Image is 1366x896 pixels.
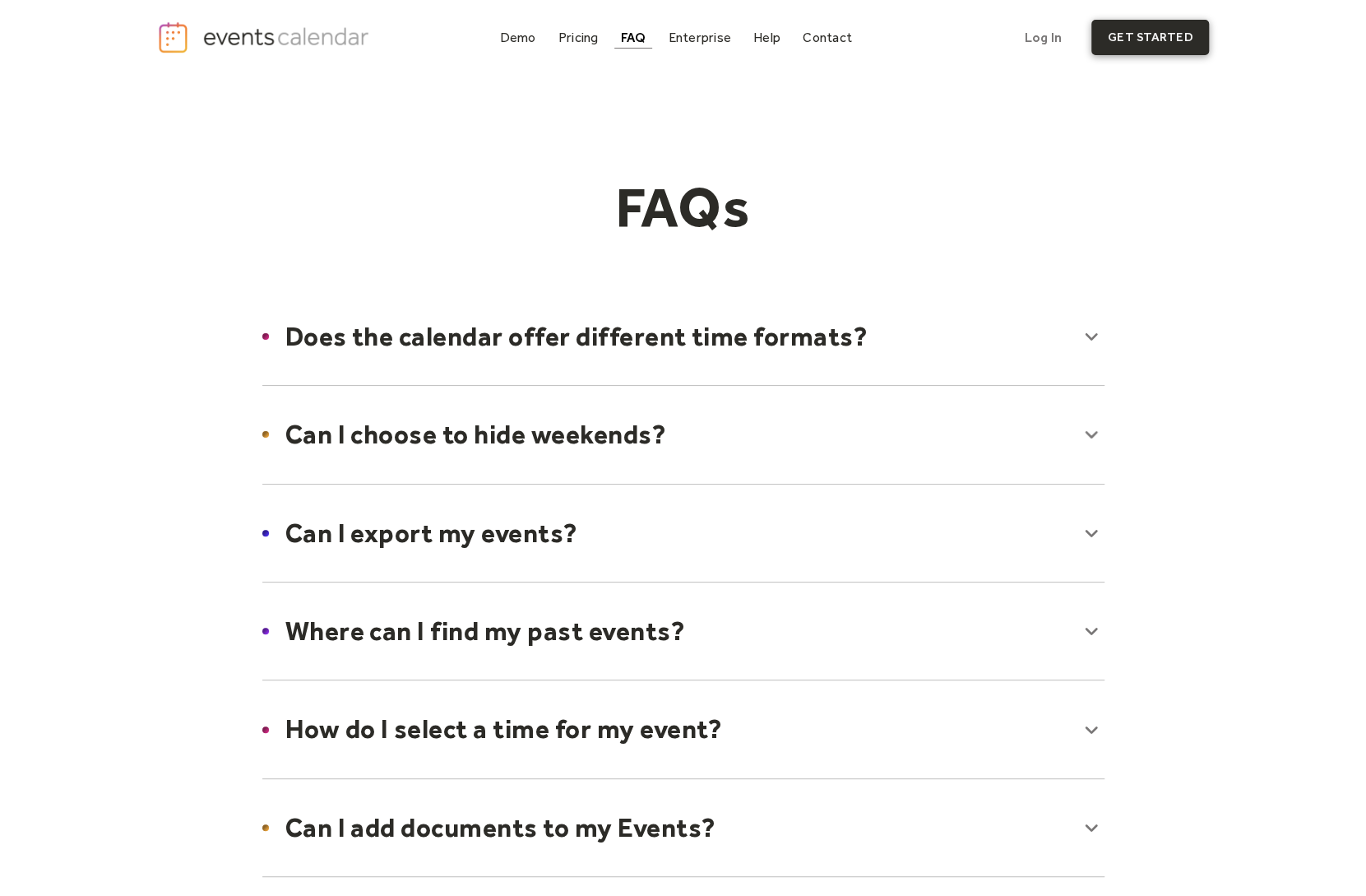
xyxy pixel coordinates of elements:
div: Help [753,33,780,42]
div: FAQ [621,33,646,42]
div: Pricing [558,33,599,42]
a: Demo [493,26,543,49]
a: FAQ [614,26,653,49]
a: Enterprise [661,26,737,49]
a: Contact [796,26,859,49]
a: Log In [1008,20,1078,55]
a: home [157,21,374,54]
a: Pricing [552,26,605,49]
a: Help [747,26,787,49]
h1: FAQs [368,174,999,241]
div: Contact [803,33,852,42]
div: Enterprise [668,33,730,42]
div: Demo [500,33,536,42]
a: get started [1091,20,1209,55]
